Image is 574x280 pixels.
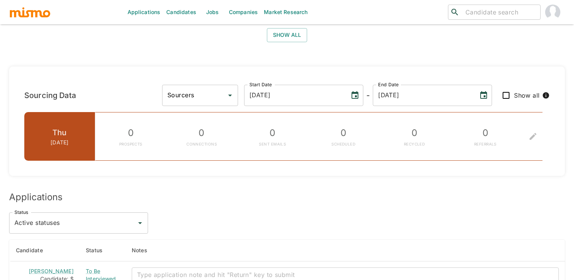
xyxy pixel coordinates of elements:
[366,89,370,101] h6: -
[476,88,491,103] button: Choose date, selected date is Oct 2, 2025
[373,85,473,106] input: MM/DD/YYYY
[331,141,355,148] p: SCHEDULED
[521,112,543,161] div: To edit the metrics, please select a sourcer first.
[249,81,272,88] label: Start Date
[404,125,425,141] p: 0
[378,81,399,88] label: End Date
[24,89,76,101] h6: Sourcing Data
[244,85,344,106] input: MM/DD/YYYY
[80,240,126,261] th: Status
[126,240,565,261] th: Notes
[29,268,74,274] a: [PERSON_NAME]
[462,7,537,17] input: Candidate search
[404,141,425,148] p: RECYCLED
[542,92,550,99] svg: When checked, all metrics, including those with zero values, will be displayed.
[474,141,497,148] p: REFERRALS
[9,191,565,203] h5: Applications
[50,127,69,139] h6: Thu
[347,88,363,103] button: Choose date, selected date is Sep 26, 2025
[50,139,69,146] p: [DATE]
[331,125,355,141] p: 0
[259,141,286,148] p: SENT EMAILS
[474,125,497,141] p: 0
[119,141,142,148] p: PROSPECTS
[14,209,28,215] label: Status
[186,125,217,141] p: 0
[225,90,235,101] button: Open
[119,125,142,141] p: 0
[514,90,540,101] span: Show all
[545,5,560,20] img: Gabriel Hernandez
[135,218,145,228] button: Open
[10,240,80,261] th: Candidate
[259,125,286,141] p: 0
[9,6,51,18] img: logo
[267,28,307,42] button: Show all
[186,141,217,148] p: CONNECTIONS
